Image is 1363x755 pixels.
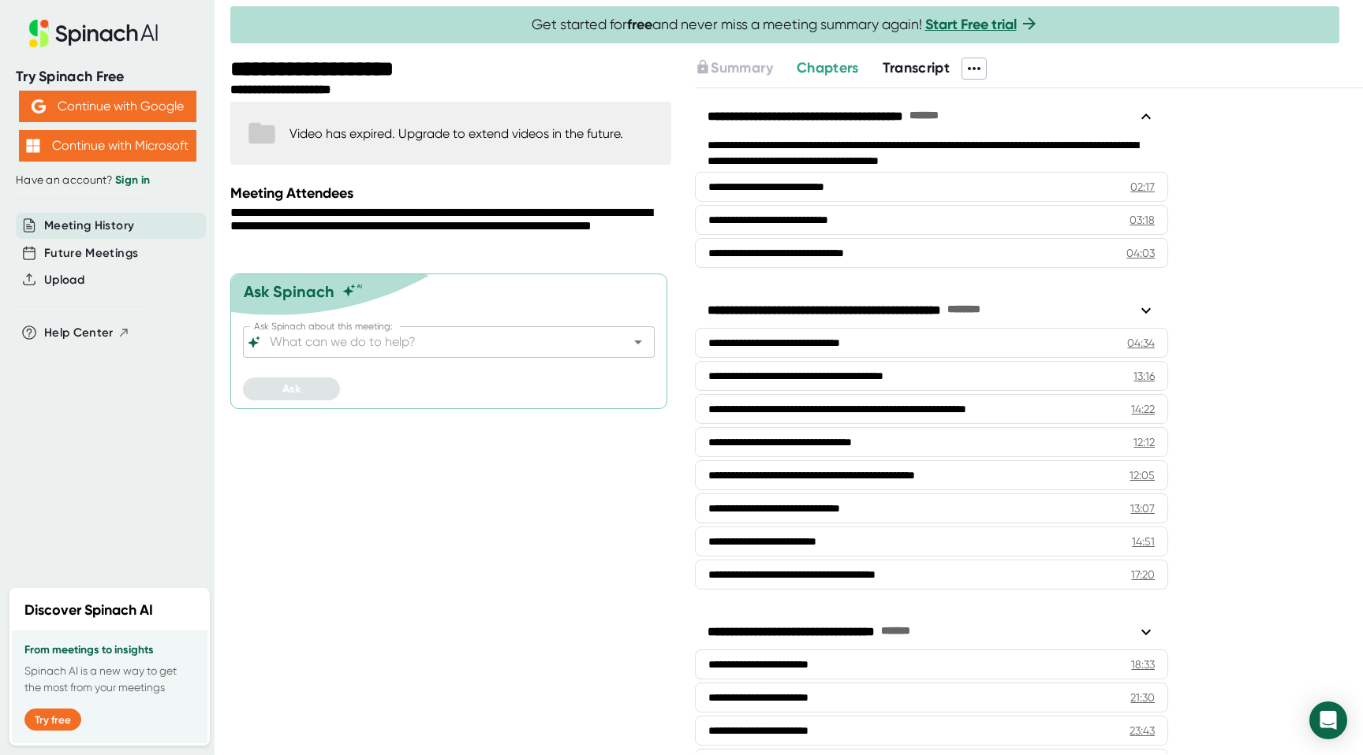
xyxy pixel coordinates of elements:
div: 02:17 [1130,179,1155,195]
img: Aehbyd4JwY73AAAAAElFTkSuQmCC [32,99,46,113]
b: free [627,16,652,33]
h2: Discover Spinach AI [24,600,153,621]
div: 04:03 [1126,245,1155,261]
span: Summary [711,59,772,76]
div: Meeting Attendees [230,184,675,202]
div: 04:34 [1127,335,1155,351]
div: 13:07 [1130,500,1155,516]
button: Continue with Microsoft [19,130,196,162]
div: Open Intercom Messenger [1309,701,1347,739]
div: Video has expired. Upgrade to extend videos in the future. [289,126,623,141]
div: 21:30 [1130,690,1155,705]
span: Get started for and never miss a meeting summary again! [532,16,1039,34]
button: Help Center [44,324,130,342]
button: Continue with Google [19,91,196,122]
button: Ask [243,377,340,400]
a: Sign in [115,173,150,187]
p: Spinach AI is a new way to get the most from your meetings [24,663,195,696]
span: Ask [282,382,301,396]
button: Upload [44,271,84,289]
div: 17:20 [1131,567,1155,582]
div: 12:05 [1130,467,1155,483]
span: Help Center [44,324,114,342]
button: Future Meetings [44,244,138,262]
button: Transcript [883,58,950,79]
h3: From meetings to insights [24,644,195,656]
div: Have an account? [16,173,199,188]
div: 18:33 [1131,656,1155,672]
span: Transcript [883,59,950,76]
div: Ask Spinach [244,282,334,301]
div: 23:43 [1130,723,1155,738]
a: Start Free trial [925,16,1017,33]
button: Summary [695,58,772,79]
div: 03:18 [1130,212,1155,228]
button: Try free [24,709,81,731]
div: 12:12 [1133,434,1155,450]
div: Upgrade to access [695,58,796,80]
div: 14:22 [1131,401,1155,417]
div: 13:16 [1133,368,1155,384]
button: Meeting History [44,217,134,235]
div: Try Spinach Free [16,68,199,86]
span: Chapters [797,59,859,76]
button: Chapters [797,58,859,79]
div: 14:51 [1132,534,1155,549]
button: Open [627,331,649,353]
input: What can we do to help? [267,331,603,353]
